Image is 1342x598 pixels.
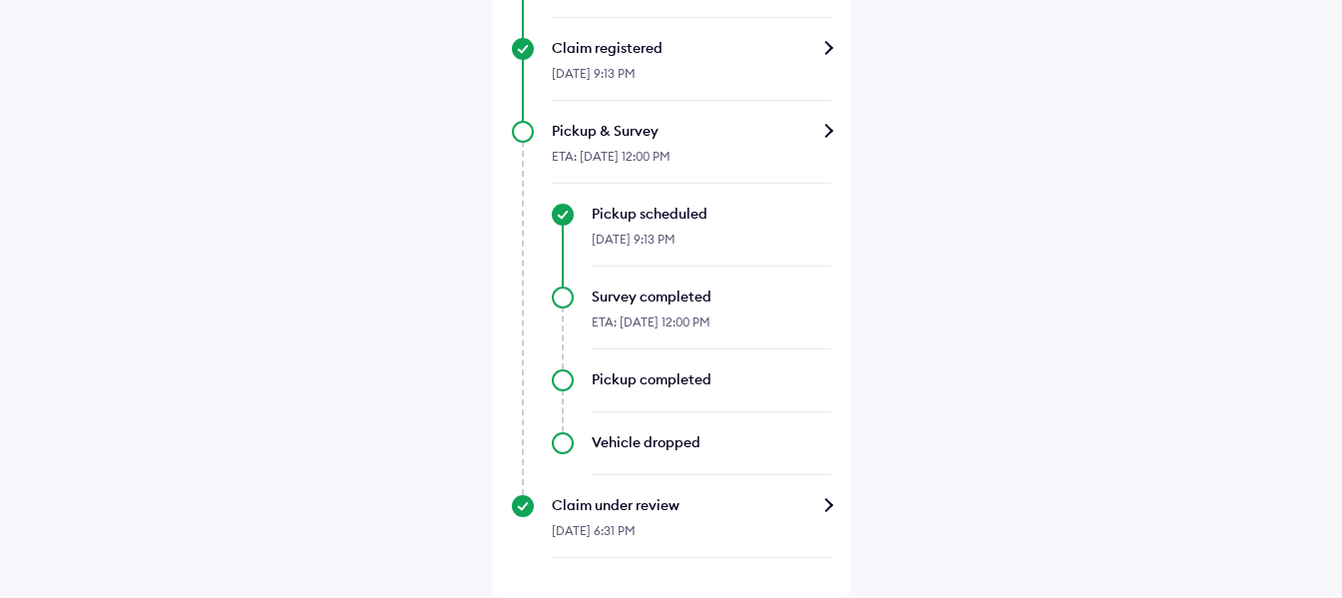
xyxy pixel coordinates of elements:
div: [DATE] 9:13 PM [592,224,831,267]
div: Pickup scheduled [592,204,831,224]
div: Survey completed [592,287,831,306]
div: ETA: [DATE] 12:00 PM [592,306,831,349]
div: Vehicle dropped [592,432,831,452]
div: ETA: [DATE] 12:00 PM [552,141,831,184]
div: Claim under review [552,495,831,515]
div: Claim registered [552,38,831,58]
div: [DATE] 6:31 PM [552,515,831,558]
div: Pickup & Survey [552,121,831,141]
div: Pickup completed [592,369,831,389]
div: [DATE] 9:13 PM [552,58,831,101]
